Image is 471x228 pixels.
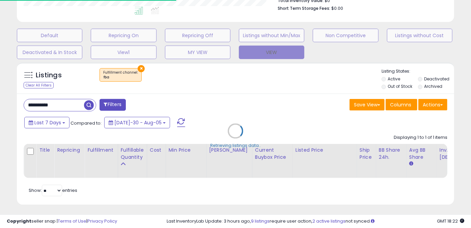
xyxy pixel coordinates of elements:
[387,29,452,42] button: Listings without Cost
[165,29,230,42] button: Repricing Off
[7,218,117,225] div: seller snap | |
[437,218,464,224] span: 2025-08-13 18:22 GMT
[313,29,378,42] button: Non Competitive
[313,218,346,224] a: 2 active listings
[331,5,343,11] span: $0.00
[17,46,82,59] button: Deactivated & In Stock
[58,218,86,224] a: Terms of Use
[165,46,230,59] button: MY VIEW
[239,46,304,59] button: VIEW
[210,143,261,149] div: Retrieving listings data..
[91,29,156,42] button: Repricing On
[7,218,31,224] strong: Copyright
[251,218,270,224] a: 9 listings
[91,46,156,59] button: View1
[239,29,304,42] button: Listings without Min/Max
[278,5,330,11] b: Short Term Storage Fees:
[17,29,82,42] button: Default
[167,218,464,225] div: Last InventoryLab Update: 3 hours ago, require user action, not synced.
[87,218,117,224] a: Privacy Policy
